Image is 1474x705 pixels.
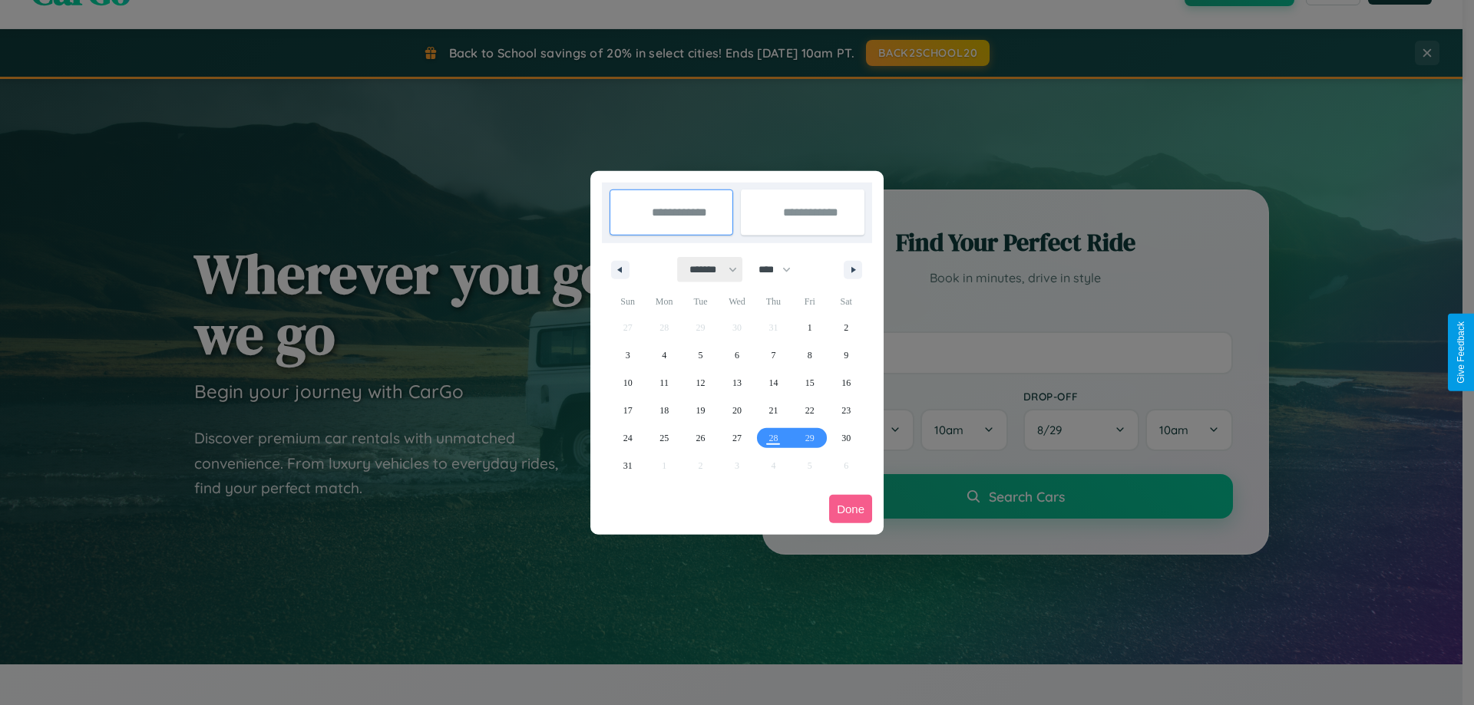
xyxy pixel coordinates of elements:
[732,369,742,397] span: 13
[828,424,864,452] button: 30
[699,341,703,369] span: 5
[771,341,775,369] span: 7
[841,369,851,397] span: 16
[682,424,719,452] button: 26
[808,341,812,369] span: 8
[768,424,778,452] span: 28
[805,397,815,424] span: 22
[844,341,848,369] span: 9
[659,369,669,397] span: 11
[808,314,812,341] span: 1
[623,424,633,452] span: 24
[792,341,828,369] button: 8
[682,369,719,397] button: 12
[755,424,792,452] button: 28
[610,424,646,452] button: 24
[646,369,682,397] button: 11
[755,341,792,369] button: 7
[829,495,872,523] button: Done
[610,452,646,479] button: 31
[610,369,646,397] button: 10
[828,289,864,314] span: Sat
[719,341,755,369] button: 6
[623,369,633,397] span: 10
[646,341,682,369] button: 4
[792,289,828,314] span: Fri
[610,289,646,314] span: Sun
[682,341,719,369] button: 5
[682,289,719,314] span: Tue
[623,397,633,424] span: 17
[626,341,630,369] span: 3
[844,314,848,341] span: 2
[659,397,669,424] span: 18
[610,397,646,424] button: 17
[732,397,742,424] span: 20
[610,341,646,369] button: 3
[828,397,864,424] button: 23
[768,369,778,397] span: 14
[755,397,792,424] button: 21
[792,369,828,397] button: 15
[696,424,706,452] span: 26
[755,369,792,397] button: 14
[805,369,815,397] span: 15
[732,424,742,452] span: 27
[1456,321,1466,384] div: Give Feedback
[623,452,633,479] span: 31
[755,289,792,314] span: Thu
[662,341,666,369] span: 4
[719,424,755,452] button: 27
[792,397,828,424] button: 22
[659,424,669,452] span: 25
[646,424,682,452] button: 25
[719,397,755,424] button: 20
[828,314,864,341] button: 2
[696,369,706,397] span: 12
[696,397,706,424] span: 19
[682,397,719,424] button: 19
[735,341,739,369] span: 6
[828,369,864,397] button: 16
[646,397,682,424] button: 18
[768,397,778,424] span: 21
[841,397,851,424] span: 23
[841,424,851,452] span: 30
[792,314,828,341] button: 1
[719,289,755,314] span: Wed
[805,424,815,452] span: 29
[646,289,682,314] span: Mon
[792,424,828,452] button: 29
[719,369,755,397] button: 13
[828,341,864,369] button: 9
